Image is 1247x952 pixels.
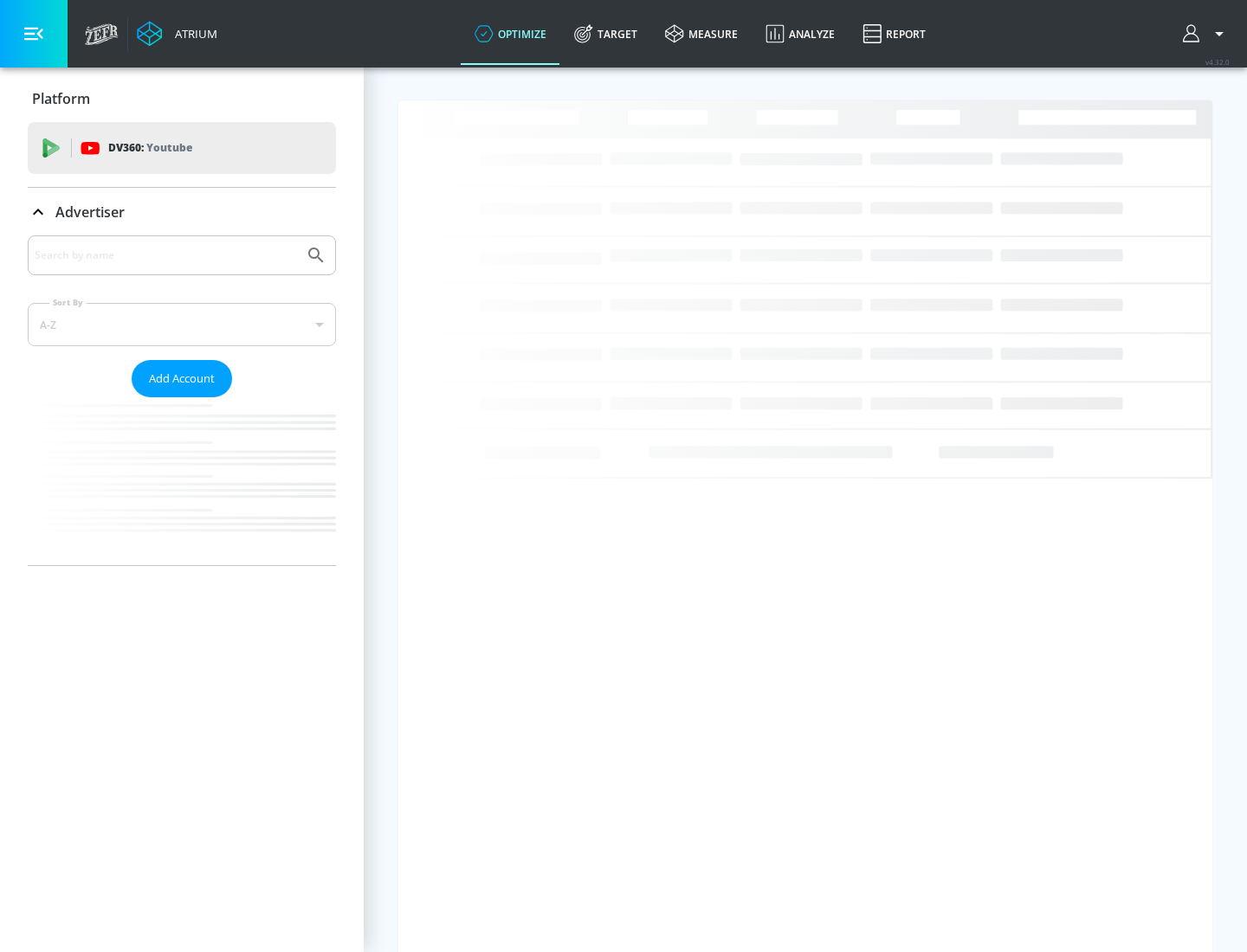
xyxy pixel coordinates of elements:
input: Search by name [35,244,297,267]
a: Target [560,3,651,65]
p: Advertiser [55,203,125,222]
p: Youtube [146,138,192,157]
a: Atrium [137,21,217,47]
nav: list of Advertiser [28,397,336,565]
div: DV360: Youtube [28,122,336,174]
div: Advertiser [28,188,336,236]
span: Add Account [149,369,215,389]
a: Report [849,3,940,65]
div: Advertiser [28,235,336,565]
a: measure [651,3,752,65]
a: optimize [461,3,560,65]
label: Sort By [49,297,87,308]
div: Platform [28,74,336,123]
div: Atrium [168,26,217,42]
p: DV360: [108,138,192,158]
div: A-Z [28,303,336,346]
span: v 4.32.0 [1205,57,1230,67]
button: Add Account [132,360,232,397]
a: Analyze [752,3,849,65]
p: Platform [32,89,90,108]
